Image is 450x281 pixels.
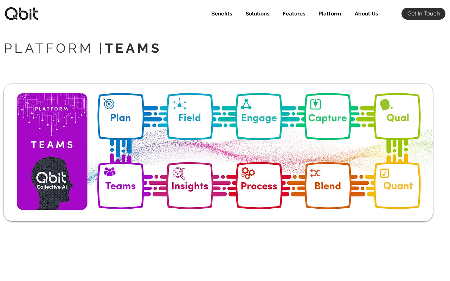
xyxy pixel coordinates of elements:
p: Solutions [242,8,273,20]
div: Solutions [237,8,275,20]
div: Features [275,8,310,20]
span: PLATFORM | [4,40,162,56]
img: Q_Plat_Teams.jpg [4,84,433,221]
p: Platform [315,8,345,20]
a: Benefits [203,8,237,20]
a: Get In Touch [401,8,445,20]
p: Benefits [208,8,236,20]
span: Get In Touch [407,10,440,18]
div: Platform [310,8,346,20]
img: qbitlogo-border.jpg [4,7,39,20]
a: About Us [346,8,383,20]
nav: Site [203,8,383,20]
span: TEAMS [105,40,162,56]
p: About Us [351,8,381,20]
p: Features [279,8,309,20]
